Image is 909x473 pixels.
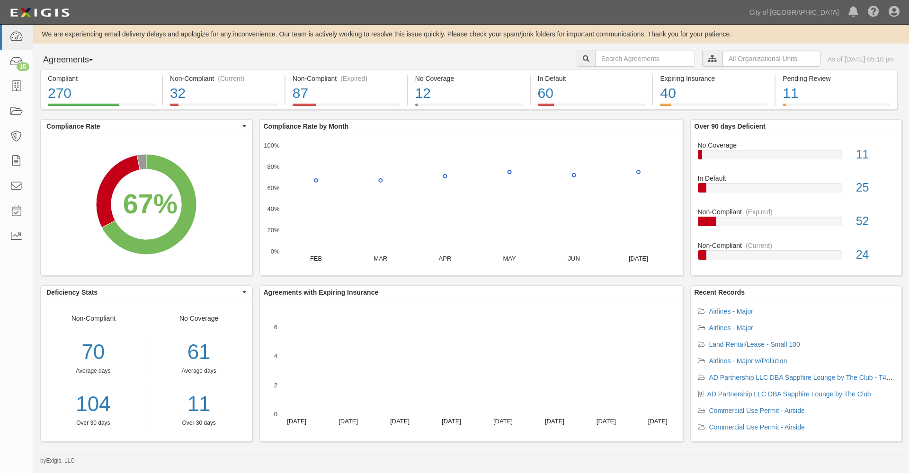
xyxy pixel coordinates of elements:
[48,74,155,83] div: Compliant
[722,51,820,67] input: All Organizational Units
[544,418,564,425] text: [DATE]
[698,140,895,174] a: No Coverage11
[408,104,530,111] a: No Coverage12
[310,255,321,262] text: FEB
[695,123,766,130] b: Over 90 days Deficient
[153,367,245,375] div: Average days
[41,389,146,419] a: 104
[170,83,277,104] div: 32
[849,246,901,263] div: 24
[41,314,146,427] div: Non-Compliant
[267,184,279,191] text: 60%
[783,74,890,83] div: Pending Review
[40,51,111,70] button: Agreements
[691,140,902,150] div: No Coverage
[270,248,279,255] text: 0%
[260,299,683,441] svg: A chart.
[709,357,787,365] a: Airlines - Major w/Pollution
[7,4,72,21] img: logo-5460c22ac91f19d4615b14bd174203de0afe785f0fc80cf4dbbc73dc1793850b.png
[538,83,645,104] div: 60
[775,104,897,111] a: Pending Review11
[745,3,844,22] a: City of [GEOGRAPHIC_DATA]
[660,83,767,104] div: 40
[849,213,901,230] div: 52
[260,133,683,275] svg: A chart.
[40,104,162,111] a: Compliant270
[698,174,895,207] a: In Default25
[698,241,895,267] a: Non-Compliant(Current)24
[493,418,512,425] text: [DATE]
[628,255,648,262] text: [DATE]
[709,341,800,348] a: Land Rental/Lease - Small 100
[709,324,753,332] a: Airlines - Major
[285,104,407,111] a: Non-Compliant(Expired)87
[709,423,805,431] a: Commercial Use Permit - Airside
[218,74,244,83] div: (Current)
[691,207,902,217] div: Non-Compliant
[783,83,890,104] div: 11
[374,255,387,262] text: MAR
[153,337,245,367] div: 61
[698,207,895,241] a: Non-Compliant(Expired)52
[707,390,871,398] a: AD Partnership LLC DBA Sapphire Lounge by The Club
[48,83,155,104] div: 270
[828,54,895,64] div: As of [DATE] 05:10 pm
[40,457,75,465] small: by
[267,205,279,212] text: 40%
[41,337,146,367] div: 70
[568,255,579,262] text: JUN
[274,411,277,418] text: 0
[123,184,178,223] div: 67%
[293,74,400,83] div: Non-Compliant (Expired)
[695,289,745,296] b: Recent Records
[267,227,279,234] text: 20%
[267,163,279,170] text: 80%
[287,418,306,425] text: [DATE]
[264,289,379,296] b: Agreements with Expiring Insurance
[438,255,451,262] text: APR
[415,83,523,104] div: 12
[746,207,773,217] div: (Expired)
[264,142,280,149] text: 100%
[709,407,805,414] a: Commercial Use Permit - Airside
[33,29,909,39] div: We are experiencing email delivery delays and apologize for any inconvenience. Our team is active...
[503,255,516,262] text: MAY
[709,374,902,381] a: AD Partnership LLC DBA Sapphire Lounge by The Club - T4 Rent
[153,389,245,419] a: 11
[648,418,667,425] text: [DATE]
[709,307,753,315] a: Airlines - Major
[538,74,645,83] div: In Default
[264,123,349,130] b: Compliance Rate by Month
[41,367,146,375] div: Average days
[849,146,901,163] div: 11
[653,104,775,111] a: Expiring Insurance40
[170,74,277,83] div: Non-Compliant (Current)
[442,418,461,425] text: [DATE]
[274,324,277,331] text: 6
[41,120,252,133] button: Compliance Rate
[46,288,240,297] span: Deficiency Stats
[41,286,252,299] button: Deficiency Stats
[390,418,410,425] text: [DATE]
[146,314,252,427] div: No Coverage
[41,133,252,275] svg: A chart.
[274,352,277,359] text: 4
[746,241,772,250] div: (Current)
[849,179,901,196] div: 25
[691,241,902,250] div: Non-Compliant
[339,418,358,425] text: [DATE]
[596,418,615,425] text: [DATE]
[293,83,400,104] div: 87
[595,51,695,67] input: Search Agreements
[153,419,245,427] div: Over 30 days
[531,104,652,111] a: In Default60
[691,174,902,183] div: In Default
[17,62,29,71] div: 15
[274,381,277,388] text: 2
[868,7,879,18] i: Help Center - Complianz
